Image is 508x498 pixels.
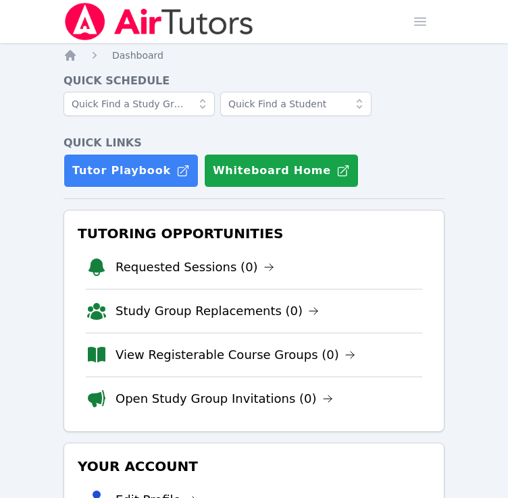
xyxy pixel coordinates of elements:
[204,154,359,188] button: Whiteboard Home
[116,389,333,408] a: Open Study Group Invitations (0)
[63,92,215,116] input: Quick Find a Study Group
[75,454,433,478] h3: Your Account
[63,49,444,62] nav: Breadcrumb
[75,221,433,246] h3: Tutoring Opportunities
[63,73,444,89] h4: Quick Schedule
[112,49,163,62] a: Dashboard
[220,92,372,116] input: Quick Find a Student
[63,135,444,151] h4: Quick Links
[116,258,274,277] a: Requested Sessions (0)
[63,3,255,40] img: Air Tutors
[63,154,199,188] a: Tutor Playbook
[116,345,355,364] a: View Registerable Course Groups (0)
[112,50,163,61] span: Dashboard
[116,302,319,321] a: Study Group Replacements (0)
